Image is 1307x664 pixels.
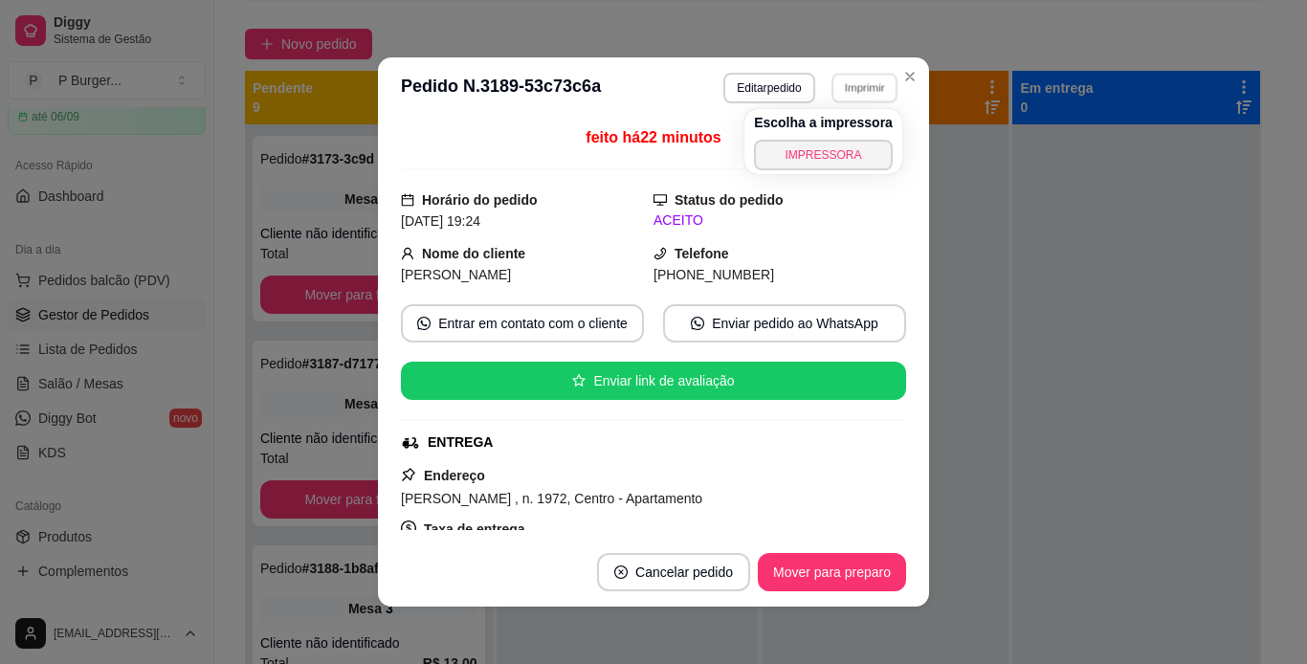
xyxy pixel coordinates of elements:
span: feito há 22 minutos [586,129,720,145]
span: [DATE] 19:24 [401,213,480,229]
button: whats-appEntrar em contato com o cliente [401,304,644,343]
button: whats-appEnviar pedido ao WhatsApp [663,304,906,343]
span: whats-app [417,317,431,330]
button: IMPRESSORA [754,140,893,170]
button: close-circleCancelar pedido [597,553,750,591]
span: pushpin [401,467,416,482]
button: Close [895,61,925,92]
strong: Nome do cliente [422,246,525,261]
span: close-circle [614,565,628,579]
span: phone [653,247,667,260]
strong: Telefone [675,246,729,261]
span: whats-app [691,317,704,330]
strong: Status do pedido [675,192,784,208]
strong: Taxa de entrega [424,521,525,537]
div: ENTREGA [428,432,493,453]
button: starEnviar link de avaliação [401,362,906,400]
span: user [401,247,414,260]
span: calendar [401,193,414,207]
strong: Horário do pedido [422,192,538,208]
span: desktop [653,193,667,207]
h4: Escolha a impressora [754,113,893,132]
span: [PERSON_NAME] [401,267,511,282]
span: dollar [401,520,416,536]
button: Mover para preparo [758,553,906,591]
button: Imprimir [831,73,897,102]
span: [PERSON_NAME] , n. 1972, Centro - Apartamento [401,491,702,506]
h3: Pedido N. 3189-53c73c6a [401,73,601,103]
div: ACEITO [653,210,906,231]
span: star [572,374,586,387]
button: Editarpedido [723,73,814,103]
span: [PHONE_NUMBER] [653,267,774,282]
strong: Endereço [424,468,485,483]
